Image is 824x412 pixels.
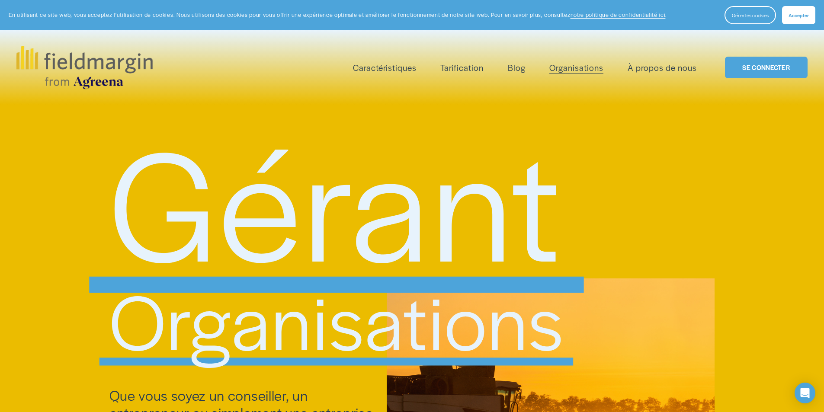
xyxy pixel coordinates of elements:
a: Organisations [549,61,603,75]
font: Caractéristiques [353,61,417,73]
font: Gérant [109,91,564,306]
button: Accepter [782,6,815,24]
font: SE CONNECTER [742,63,790,72]
font: À propos de nous [628,61,697,73]
font: Organisations [109,266,565,372]
font: En utilisant ce site web, vous acceptez l'utilisation de cookies. Nous utilisons des cookies pour... [9,11,571,19]
button: Gérer les cookies [725,6,776,24]
img: fieldmargin.com [16,46,152,89]
a: liste déroulante des dossiers [353,61,417,75]
a: Blog [508,61,526,75]
font: . [665,11,667,19]
font: Organisations [549,61,603,73]
font: Tarification [440,61,484,73]
a: SE CONNECTER [725,57,808,79]
a: À propos de nous [628,61,697,75]
font: Gérer les cookies [732,12,769,19]
font: Blog [508,61,526,73]
a: notre politique de confidentialité ici [571,11,666,19]
div: Ouvrir Intercom Messenger [795,383,815,403]
a: Tarification [440,61,484,75]
font: Accepter [789,12,809,19]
